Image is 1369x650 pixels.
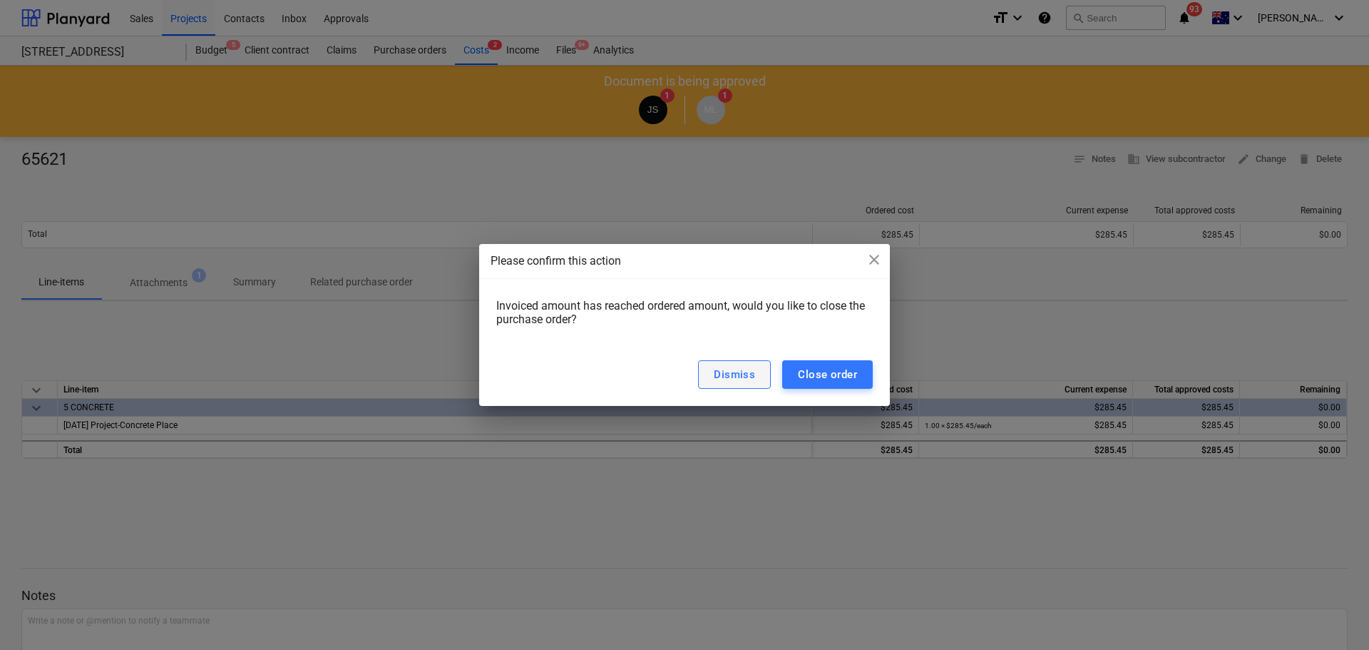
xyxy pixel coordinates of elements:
button: Dismiss [698,360,771,389]
div: close [866,251,883,273]
div: Invoiced amount has reached ordered amount, would you like to close the purchase order? [496,299,873,337]
div: Close order [798,365,857,384]
div: Dismiss [714,365,755,384]
div: Please confirm this action [491,253,878,270]
iframe: Chat Widget [1298,582,1369,650]
span: close [866,251,883,268]
button: Close order [782,360,873,389]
